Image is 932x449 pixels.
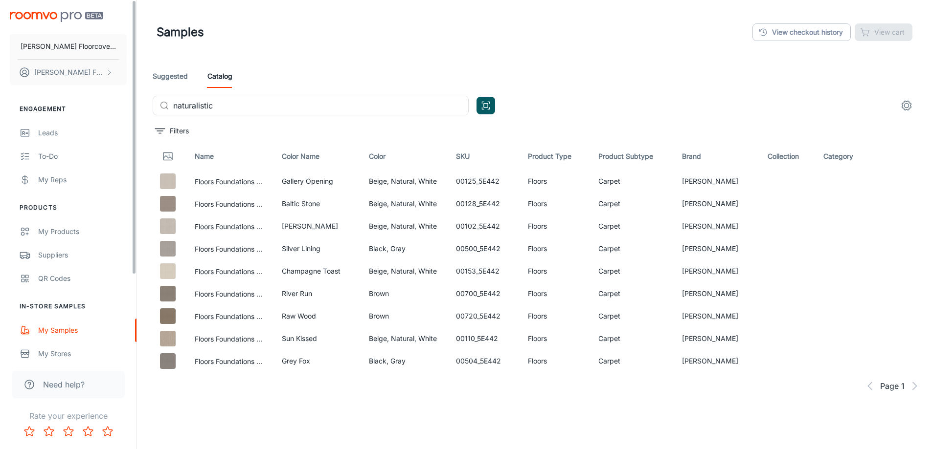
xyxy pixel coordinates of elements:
[361,350,448,372] td: Black, Gray
[520,215,591,237] td: Floors
[274,350,361,372] td: Grey Fox
[38,273,127,284] div: QR Codes
[591,192,674,215] td: Carpet
[361,170,448,192] td: Beige, Natural, White
[59,422,78,441] button: Rate 3 star
[361,215,448,237] td: Beige, Natural, White
[520,282,591,305] td: Floors
[173,96,469,115] input: Search
[674,192,760,215] td: [PERSON_NAME]
[361,143,448,170] th: Color
[520,327,591,350] td: Floors
[520,350,591,372] td: Floors
[361,282,448,305] td: Brown
[674,143,760,170] th: Brand
[591,237,674,260] td: Carpet
[520,192,591,215] td: Floors
[361,260,448,282] td: Beige, Natural, White
[38,348,127,359] div: My Stores
[674,237,760,260] td: [PERSON_NAME]
[674,215,760,237] td: [PERSON_NAME]
[274,170,361,192] td: Gallery Opening
[591,327,674,350] td: Carpet
[674,305,760,327] td: [PERSON_NAME]
[591,215,674,237] td: Carpet
[520,237,591,260] td: Floors
[195,221,266,232] button: Floors Foundations Naturalistic [PERSON_NAME]
[162,150,174,162] svg: Thumbnail
[520,260,591,282] td: Floors
[274,260,361,282] td: Champagne Toast
[760,143,816,170] th: Collection
[448,282,520,305] td: 00700_5E442
[21,41,116,52] p: [PERSON_NAME] Floorcovering
[520,170,591,192] td: Floors
[591,260,674,282] td: Carpet
[520,143,591,170] th: Product Type
[274,327,361,350] td: Sun Kissed
[187,143,274,170] th: Name
[195,356,266,367] button: Floors Foundations Naturalistic Grey Fox
[591,170,674,192] td: Carpet
[674,282,760,305] td: [PERSON_NAME]
[10,34,127,59] button: [PERSON_NAME] Floorcovering
[752,23,851,41] a: View checkout history
[153,64,188,88] a: Suggested
[195,244,266,255] button: Floors Foundations Naturalistic Silver Lining
[361,237,448,260] td: Black, Gray
[195,311,266,322] button: Floors Foundations Naturalistic Raw Wood
[448,327,520,350] td: 00110_5E442
[195,199,266,210] button: Floors Foundations Naturalistic Baltic Stone
[448,237,520,260] td: 00500_5E442
[448,215,520,237] td: 00102_5E442
[38,325,127,336] div: My Samples
[591,350,674,372] td: Carpet
[39,422,59,441] button: Rate 2 star
[274,282,361,305] td: River Run
[520,305,591,327] td: Floors
[591,143,674,170] th: Product Subtype
[98,422,117,441] button: Rate 5 star
[38,128,127,138] div: Leads
[448,170,520,192] td: 00125_5E442
[157,23,204,41] h1: Samples
[10,60,127,85] button: [PERSON_NAME] Floorcovering
[448,350,520,372] td: 00504_5E442
[38,250,127,260] div: Suppliers
[274,305,361,327] td: Raw Wood
[195,266,266,277] button: Floors Foundations Naturalistic Champagne Toast
[10,12,103,22] img: Roomvo PRO Beta
[361,305,448,327] td: Brown
[880,380,905,392] span: Page 1
[674,260,760,282] td: [PERSON_NAME]
[448,192,520,215] td: 00128_5E442
[207,64,232,88] a: Catalog
[674,327,760,350] td: [PERSON_NAME]
[195,176,266,187] button: Floors Foundations Naturalistic Gallery Opening
[195,334,266,344] button: Floors Foundations Naturalistic Sun Kissed
[78,422,98,441] button: Rate 4 star
[477,97,495,114] button: Open QR code scanner
[448,260,520,282] td: 00153_5E442
[448,143,520,170] th: SKU
[274,192,361,215] td: Baltic Stone
[34,67,103,78] p: [PERSON_NAME] Floorcovering
[170,126,189,136] p: Filters
[591,305,674,327] td: Carpet
[816,143,874,170] th: Category
[448,305,520,327] td: 00720_5E442
[274,237,361,260] td: Silver Lining
[674,350,760,372] td: [PERSON_NAME]
[43,379,85,390] span: Need help?
[591,282,674,305] td: Carpet
[361,327,448,350] td: Beige, Natural, White
[274,143,361,170] th: Color Name
[8,410,129,422] p: Rate your experience
[38,174,127,185] div: My Reps
[274,215,361,237] td: [PERSON_NAME]
[153,123,191,139] button: filter
[38,226,127,237] div: My Products
[195,289,266,299] button: Floors Foundations Naturalistic River Run
[361,192,448,215] td: Beige, Natural, White
[38,151,127,162] div: To-do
